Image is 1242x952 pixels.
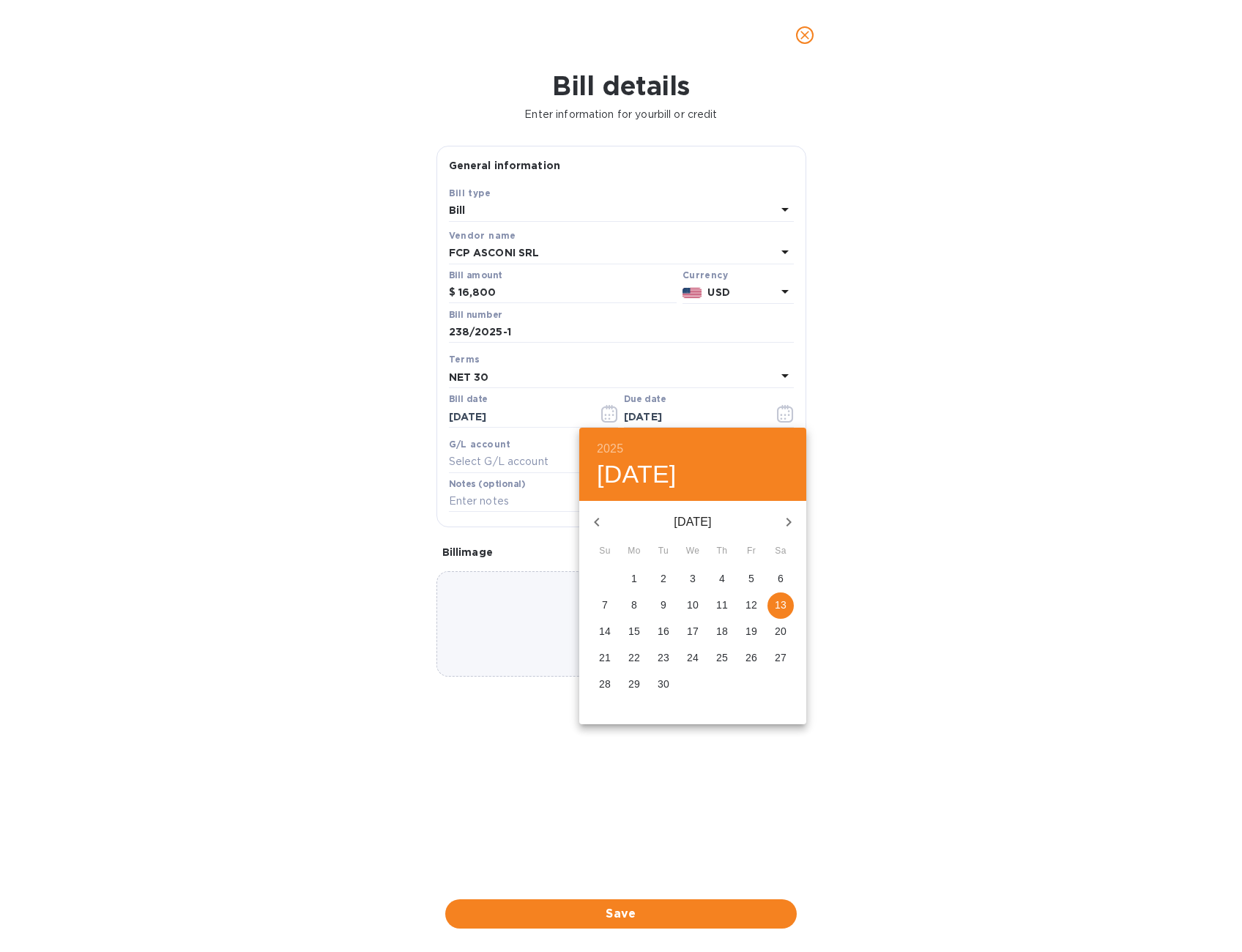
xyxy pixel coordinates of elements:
p: 20 [775,624,787,639]
button: 30 [650,672,677,698]
p: 10 [687,598,699,612]
button: 15 [621,619,647,645]
p: [DATE] [614,513,771,531]
button: 2 [650,566,677,592]
button: 28 [592,672,618,698]
p: 4 [719,571,725,586]
button: 16 [650,619,677,645]
button: 26 [738,645,765,672]
p: 22 [628,650,640,665]
span: Th [709,544,735,559]
span: Mo [621,544,647,559]
button: 6 [767,566,794,592]
p: 2 [661,571,666,586]
p: 21 [599,650,611,665]
button: 9 [650,592,677,619]
button: 12 [738,592,765,619]
span: Su [592,544,618,559]
p: 6 [778,571,784,586]
button: 2025 [597,439,623,459]
button: 10 [680,592,706,619]
button: 4 [709,566,735,592]
button: 13 [767,592,794,619]
p: 30 [658,677,669,691]
p: 25 [716,650,728,665]
p: 17 [687,624,699,639]
p: 29 [628,677,640,691]
span: Sa [767,544,794,559]
button: 8 [621,592,647,619]
button: 1 [621,566,647,592]
p: 23 [658,650,669,665]
button: 29 [621,672,647,698]
button: 11 [709,592,735,619]
p: 28 [599,677,611,691]
p: 12 [745,598,757,612]
p: 9 [661,598,666,612]
button: 3 [680,566,706,592]
span: Tu [650,544,677,559]
p: 26 [745,650,757,665]
button: 23 [650,645,677,672]
button: 19 [738,619,765,645]
span: We [680,544,706,559]
p: 15 [628,624,640,639]
p: 5 [748,571,754,586]
button: [DATE] [597,459,677,490]
p: 13 [775,598,787,612]
button: 5 [738,566,765,592]
button: 20 [767,619,794,645]
button: 7 [592,592,618,619]
p: 14 [599,624,611,639]
p: 7 [602,598,608,612]
p: 19 [745,624,757,639]
p: 8 [631,598,637,612]
button: 24 [680,645,706,672]
p: 16 [658,624,669,639]
p: 18 [716,624,728,639]
p: 11 [716,598,728,612]
button: 27 [767,645,794,672]
p: 27 [775,650,787,665]
button: 21 [592,645,618,672]
button: 18 [709,619,735,645]
button: 14 [592,619,618,645]
p: 1 [631,571,637,586]
button: 25 [709,645,735,672]
p: 24 [687,650,699,665]
button: 17 [680,619,706,645]
p: 3 [690,571,696,586]
span: Fr [738,544,765,559]
button: 22 [621,645,647,672]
